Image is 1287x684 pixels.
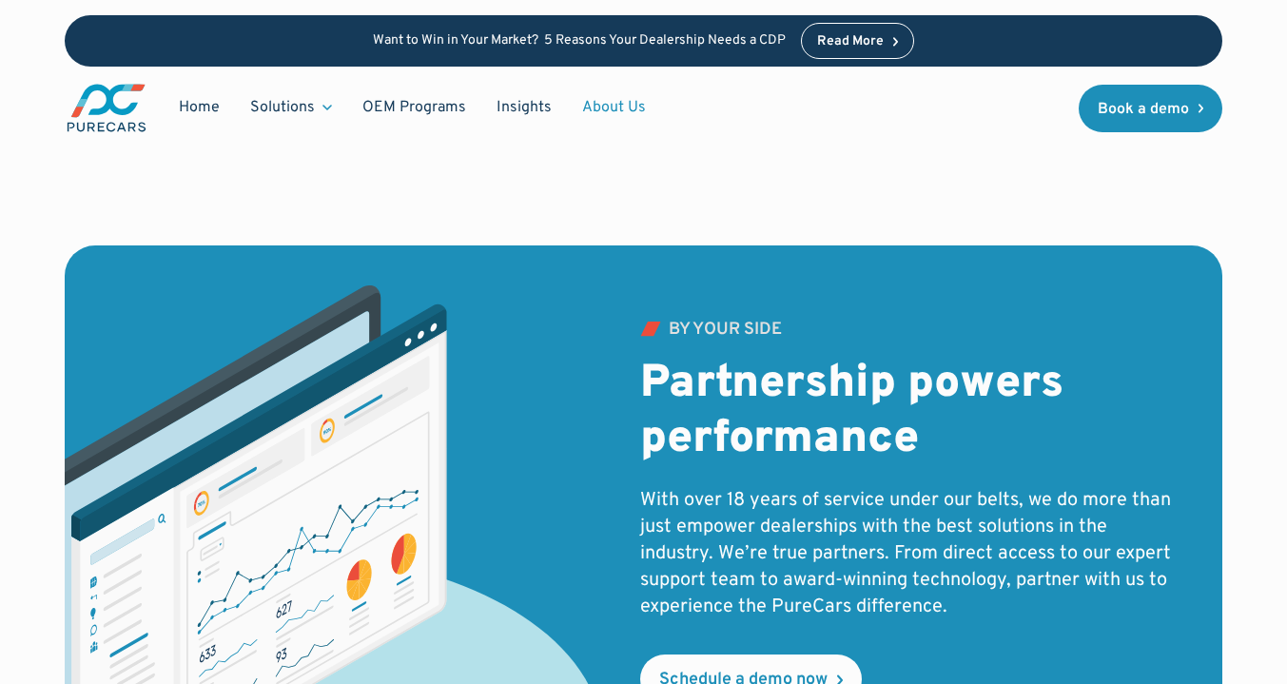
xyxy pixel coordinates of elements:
div: Read More [817,35,884,49]
div: by your side [669,322,782,339]
a: Home [164,89,235,126]
a: About Us [567,89,661,126]
a: Read More [801,23,915,59]
p: Want to Win in Your Market? 5 Reasons Your Dealership Needs a CDP [373,33,786,49]
a: OEM Programs [347,89,481,126]
div: Solutions [250,97,315,118]
a: Insights [481,89,567,126]
h2: Partnership powers performance [640,358,1178,467]
a: main [65,82,148,134]
div: Solutions [235,89,347,126]
a: Book a demo [1079,85,1223,132]
div: Book a demo [1098,102,1189,117]
img: purecars logo [65,82,148,134]
p: With over 18 years of service under our belts, we do more than just empower dealerships with the ... [640,487,1178,620]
